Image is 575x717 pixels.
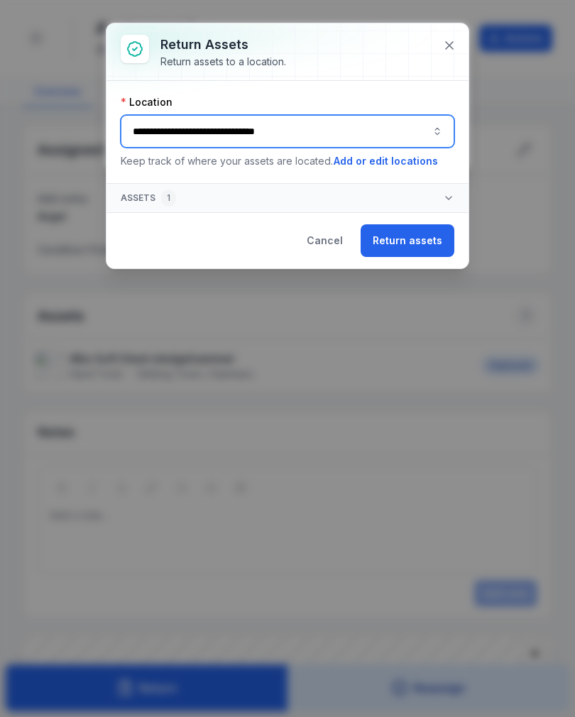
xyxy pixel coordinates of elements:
p: Keep track of where your assets are located. [121,153,454,169]
span: Assets [121,190,176,207]
div: 1 [161,190,176,207]
label: Location [121,95,172,109]
button: Return assets [361,224,454,257]
button: Add or edit locations [333,153,439,169]
h3: Return assets [160,35,286,55]
button: Cancel [295,224,355,257]
button: Assets1 [106,184,469,212]
div: Return assets to a location. [160,55,286,69]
